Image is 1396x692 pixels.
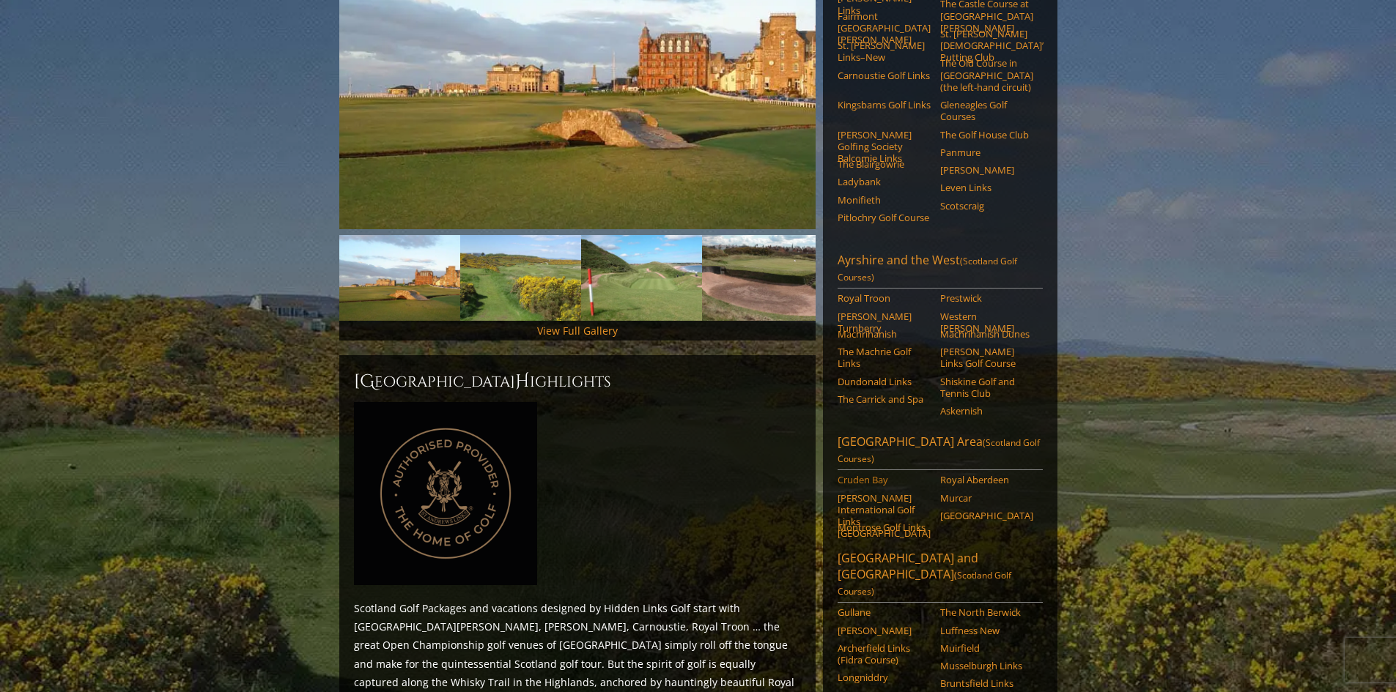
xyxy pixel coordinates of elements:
[940,292,1033,304] a: Prestwick
[838,255,1017,283] span: (Scotland Golf Courses)
[838,310,931,335] a: [PERSON_NAME] Turnberry
[354,370,801,393] h2: [GEOGRAPHIC_DATA] ighlights
[838,625,931,636] a: [PERSON_NAME]
[940,474,1033,485] a: Royal Aberdeen
[838,671,931,683] a: Longniddry
[940,146,1033,158] a: Panmure
[838,10,931,46] a: Fairmont [GEOGRAPHIC_DATA][PERSON_NAME]
[838,521,931,533] a: Montrose Golf Links
[838,642,931,666] a: Archerfield Links (Fidra Course)
[940,492,1033,504] a: Murcar
[940,328,1033,340] a: Machrihanish Dunes
[838,212,931,223] a: Pitlochry Golf Course
[515,370,530,393] span: H
[940,346,1033,370] a: [PERSON_NAME] Links Golf Course
[838,436,1040,465] span: (Scotland Golf Courses)
[838,176,931,187] a: Ladybank
[838,393,931,405] a: The Carrick and Spa
[838,346,931,370] a: The Machrie Golf Links
[940,182,1033,193] a: Leven Links
[940,405,1033,417] a: Askernish
[537,324,618,338] a: View Full Gallery
[940,200,1033,212] a: Scotscraig
[940,129,1033,141] a: The Golf House Club
[940,376,1033,400] a: Shiskine Golf and Tennis Club
[940,642,1033,654] a: Muirfield
[838,99,931,111] a: Kingsbarns Golf Links
[838,606,931,618] a: Gullane
[838,70,931,81] a: Carnoustie Golf Links
[940,510,1033,521] a: [GEOGRAPHIC_DATA]
[838,328,931,340] a: Machrihanish
[838,474,931,485] a: Cruden Bay
[838,492,931,540] a: [PERSON_NAME] International Golf Links [GEOGRAPHIC_DATA]
[940,606,1033,618] a: The North Berwick
[940,625,1033,636] a: Luffness New
[838,292,931,304] a: Royal Troon
[838,158,931,170] a: The Blairgowrie
[838,550,1043,603] a: [GEOGRAPHIC_DATA] and [GEOGRAPHIC_DATA](Scotland Golf Courses)
[940,677,1033,689] a: Bruntsfield Links
[838,569,1011,598] span: (Scotland Golf Courses)
[940,99,1033,123] a: Gleneagles Golf Courses
[940,310,1033,335] a: Western [PERSON_NAME]
[838,252,1043,289] a: Ayrshire and the West(Scotland Golf Courses)
[940,164,1033,176] a: [PERSON_NAME]
[838,194,931,206] a: Monifieth
[838,434,1043,470] a: [GEOGRAPHIC_DATA] Area(Scotland Golf Courses)
[940,28,1033,64] a: St. [PERSON_NAME] [DEMOGRAPHIC_DATA]’ Putting Club
[838,129,931,165] a: [PERSON_NAME] Golfing Society Balcomie Links
[940,57,1033,93] a: The Old Course in [GEOGRAPHIC_DATA] (the left-hand circuit)
[838,40,931,64] a: St. [PERSON_NAME] Links–New
[838,376,931,387] a: Dundonald Links
[940,660,1033,671] a: Musselburgh Links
